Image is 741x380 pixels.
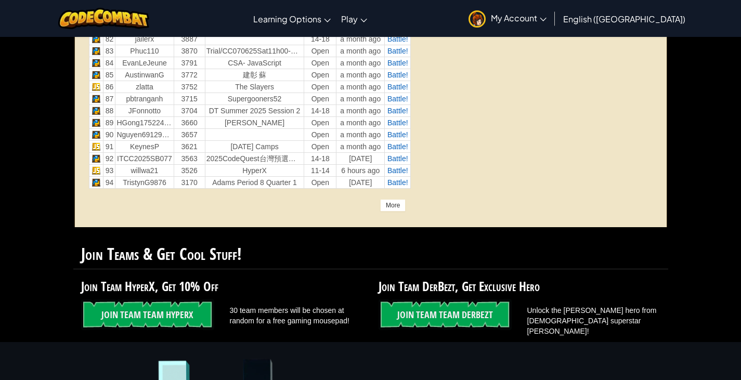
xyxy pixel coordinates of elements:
[205,81,304,93] td: The Slayers
[304,105,336,117] td: 14-18
[103,57,115,69] td: 84
[205,153,304,165] td: 2025CodeQuest台灣預選賽夏季賽 -中學組初賽
[115,93,174,105] td: pbtranganh
[336,57,385,69] td: a month ago
[103,129,115,141] td: 90
[341,14,358,24] span: Play
[304,33,336,45] td: 14-18
[387,154,408,163] a: Battle!
[103,69,115,81] td: 85
[103,105,115,117] td: 88
[387,83,408,91] span: Battle!
[115,105,174,117] td: JFonnotto
[81,299,214,330] a: Join Team Team HyperX
[336,5,372,33] a: Play
[103,177,115,189] td: 94
[387,71,408,79] a: Battle!
[115,153,174,165] td: ITCC2025SB077
[527,305,660,336] p: Unlock the [PERSON_NAME] hero from [DEMOGRAPHIC_DATA] superstar [PERSON_NAME]!
[336,165,385,177] td: 6 hours ago
[103,33,115,45] td: 82
[103,117,115,129] td: 89
[336,93,385,105] td: a month ago
[304,141,336,153] td: Open
[248,5,336,33] a: Learning Options
[558,5,691,33] a: English ([GEOGRAPHIC_DATA])
[336,117,385,129] td: a month ago
[387,95,408,103] a: Battle!
[205,117,304,129] td: [PERSON_NAME]
[336,33,385,45] td: a month ago
[379,280,660,294] h3: Join Team DerBezt, Get Exclusive Hero
[115,33,174,45] td: jailerx
[205,93,304,105] td: Supergooners52
[304,129,336,141] td: Open
[304,117,336,129] td: Open
[174,69,205,81] td: 3772
[115,129,174,141] td: Nguyen6912926490
[115,45,174,57] td: Phuc110
[58,8,149,29] img: CodeCombat logo
[174,81,205,93] td: 3752
[304,69,336,81] td: Open
[380,199,406,212] div: More
[103,165,115,177] td: 93
[174,117,205,129] td: 3660
[387,166,408,175] span: Battle!
[469,10,486,28] img: avatar
[387,142,408,151] a: Battle!
[103,45,115,57] td: 83
[463,2,552,35] a: My Account
[174,153,205,165] td: 3563
[336,141,385,153] td: a month ago
[115,141,174,153] td: KeynesP
[304,45,336,57] td: Open
[174,57,205,69] td: 3791
[387,59,408,67] a: Battle!
[103,81,115,93] td: 86
[336,69,385,81] td: a month ago
[174,141,205,153] td: 3621
[304,57,336,69] td: Open
[103,153,115,165] td: 92
[174,93,205,105] td: 3715
[205,105,304,117] td: DT Summer 2025 Session 2
[115,57,174,69] td: EvanLeJeune
[174,33,205,45] td: 3887
[379,299,512,330] a: Join Team Team DerBezt
[174,129,205,141] td: 3657
[336,177,385,189] td: [DATE]
[387,47,408,55] a: Battle!
[103,93,115,105] td: 87
[336,45,385,57] td: a month ago
[304,165,336,177] td: 11-14
[387,130,408,139] a: Battle!
[336,105,385,117] td: a month ago
[205,45,304,57] td: Trial/CC070625Sat11h00-GM1 EN - Kristine
[115,165,174,177] td: willwa21
[304,81,336,93] td: Open
[174,165,205,177] td: 3526
[81,280,363,294] h3: Join Team HyperX, Get 10% Off
[387,35,408,43] a: Battle!
[115,69,174,81] td: AustinwanG
[230,305,363,326] p: 30 team members will be chosen at random for a free gaming mousepad!
[387,119,408,127] a: Battle!
[174,45,205,57] td: 3870
[387,178,408,187] span: Battle!
[205,141,304,153] td: [DATE] Camps
[387,107,408,115] a: Battle!
[115,81,174,93] td: zlatta
[205,165,304,177] td: HyperX
[336,129,385,141] td: a month ago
